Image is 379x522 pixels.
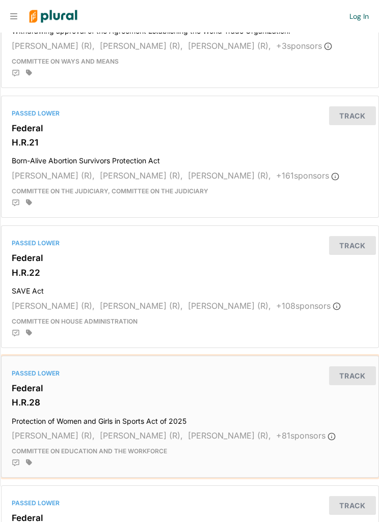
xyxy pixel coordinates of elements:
div: Passed Lower [12,109,368,118]
span: + 3 sponsor s [276,41,332,51]
h3: Federal [12,253,368,263]
h4: Protection of Women and Girls in Sports Act of 2025 [12,412,368,426]
h3: Federal [12,383,368,393]
div: Add tags [26,69,32,76]
span: [PERSON_NAME] (R), [188,41,271,51]
span: [PERSON_NAME] (R), [12,170,95,181]
div: Add tags [26,199,32,206]
span: [PERSON_NAME] (R), [12,430,95,441]
button: Track [329,496,376,515]
span: + 81 sponsor s [276,430,336,441]
span: + 108 sponsor s [276,301,341,311]
a: Log In [349,12,369,21]
span: [PERSON_NAME] (R), [188,301,271,311]
span: [PERSON_NAME] (R), [100,170,183,181]
h4: SAVE Act [12,282,368,296]
button: Track [329,366,376,385]
span: [PERSON_NAME] (R), [100,301,183,311]
span: Committee on Ways and Means [12,57,119,65]
div: Passed Lower [12,499,368,508]
span: Committee on House Administration [12,317,138,325]
span: [PERSON_NAME] (R), [188,170,271,181]
h3: H.R.28 [12,397,368,408]
span: + 161 sponsor s [276,170,339,181]
span: [PERSON_NAME] (R), [12,41,95,51]
span: [PERSON_NAME] (R), [100,41,183,51]
div: Add tags [26,459,32,466]
h3: H.R.22 [12,268,368,278]
h3: H.R.21 [12,137,368,148]
span: [PERSON_NAME] (R), [188,430,271,441]
div: Add tags [26,329,32,336]
h4: Born-Alive Abortion Survivors Protection Act [12,152,368,165]
div: Add Position Statement [12,69,20,77]
div: Add Position Statement [12,459,20,467]
span: Committee on the Judiciary, Committee on the Judiciary [12,187,208,195]
span: [PERSON_NAME] (R), [100,430,183,441]
button: Track [329,106,376,125]
div: Add Position Statement [12,199,20,207]
span: Committee on Education and the Workforce [12,447,167,455]
div: Passed Lower [12,239,368,248]
div: Add Position Statement [12,329,20,337]
img: Logo for Plural [21,1,85,33]
span: [PERSON_NAME] (R), [12,301,95,311]
h3: Federal [12,123,368,133]
button: Track [329,236,376,255]
div: Passed Lower [12,369,368,378]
